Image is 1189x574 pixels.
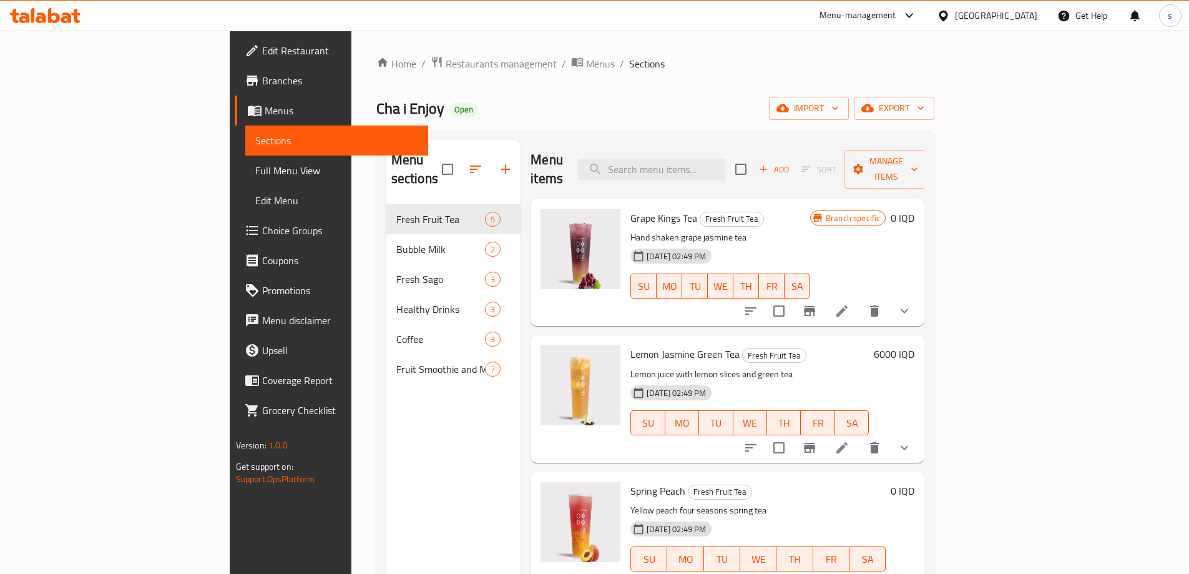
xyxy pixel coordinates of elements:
img: Grape Kings Tea [541,209,620,289]
span: Restaurants management [446,56,557,71]
li: / [620,56,624,71]
button: FR [813,547,849,572]
button: SA [849,547,886,572]
h2: Menu items [531,151,563,188]
button: WE [740,547,776,572]
span: [DATE] 02:49 PM [642,387,711,399]
button: SU [630,547,667,572]
button: Branch-specific-item [795,296,824,326]
span: SU [636,414,660,432]
a: Edit Restaurant [235,36,428,66]
input: search [578,159,725,181]
span: FR [806,414,829,432]
button: WE [733,410,767,435]
p: Yellow peach four seasons spring tea [630,503,886,518]
span: Menu disclaimer [262,313,418,328]
span: Choice Groups [262,223,418,238]
svg: Show Choices [897,304,912,319]
span: import [779,101,839,116]
button: WE [708,274,733,299]
span: SA [840,414,864,432]
a: Promotions [235,275,428,305]
button: FR [759,274,785,299]
div: Open [449,102,478,117]
button: show more [889,433,919,463]
button: FR [801,410,834,435]
span: MO [672,550,698,568]
a: Edit Menu [245,186,428,215]
div: Fresh Fruit Tea5 [386,204,521,234]
span: Add item [754,160,794,179]
a: Support.OpsPlatform [236,471,315,487]
a: Full Menu View [245,156,428,186]
span: TH [738,277,754,295]
span: 2 [486,244,500,255]
a: Coverage Report [235,365,428,395]
div: items [485,272,501,287]
button: import [769,97,849,120]
span: TH [772,414,796,432]
span: Select section [728,156,754,182]
li: / [562,56,566,71]
span: Fresh Fruit Tea [700,212,763,226]
span: Sections [629,56,665,71]
span: Select section first [794,160,844,179]
button: MO [665,410,699,435]
span: Promotions [262,283,418,298]
a: Edit menu item [834,440,849,455]
span: Lemon Jasmine Green Tea [630,345,740,364]
button: TU [699,410,733,435]
span: Healthy Drinks [396,302,486,317]
span: Coverage Report [262,373,418,388]
a: Menus [235,96,428,126]
span: Edit Menu [255,193,418,208]
div: [GEOGRAPHIC_DATA] [955,9,1037,22]
div: Coffee [396,332,486,347]
a: Edit menu item [834,304,849,319]
span: Full Menu View [255,163,418,178]
span: Branches [262,73,418,88]
span: WE [713,277,728,295]
div: Fresh Fruit Tea [700,212,764,227]
div: Bubble Milk [396,242,486,257]
div: Menu-management [820,8,896,23]
span: 3 [486,304,500,315]
span: Menus [265,103,418,118]
div: items [485,302,501,317]
div: Fresh Sago3 [386,264,521,294]
span: Select to update [766,298,792,324]
span: export [864,101,924,116]
span: WE [738,414,762,432]
span: 3 [486,334,500,345]
button: MO [667,547,703,572]
div: items [485,362,501,377]
a: Menus [571,56,615,72]
span: Fresh Fruit Tea [396,212,486,227]
a: Restaurants management [431,56,557,72]
button: MO [657,274,682,299]
div: Coffee3 [386,324,521,354]
span: Grape Kings Tea [630,209,697,227]
button: delete [859,296,889,326]
button: TU [704,547,740,572]
span: Sections [255,133,418,148]
button: SA [835,410,869,435]
span: 5 [486,214,500,225]
span: 3 [486,274,500,285]
span: Branch specific [821,212,885,224]
span: Coupons [262,253,418,268]
button: SU [630,274,657,299]
span: Menus [586,56,615,71]
button: delete [859,433,889,463]
a: Coupons [235,245,428,275]
span: Get support on: [236,458,293,475]
button: TH [767,410,801,435]
svg: Show Choices [897,440,912,455]
span: Manage items [854,154,918,185]
span: Fruit Smoothie and Milkshake [396,362,486,377]
span: WE [745,550,771,568]
span: s [1168,9,1172,22]
span: FR [764,277,780,295]
span: Fresh Sago [396,272,486,287]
